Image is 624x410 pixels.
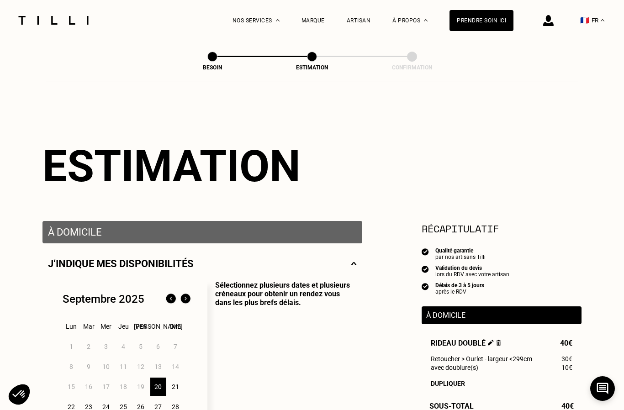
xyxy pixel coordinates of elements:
p: J‘indique mes disponibilités [48,258,194,269]
div: 21 [168,378,184,396]
img: icon list info [422,265,429,273]
div: Validation du devis [435,265,509,271]
div: Qualité garantie [435,247,486,254]
div: Besoin [167,64,258,71]
div: Septembre 2025 [63,293,144,305]
div: par nos artisans Tilli [435,254,486,260]
a: Prendre soin ici [449,10,513,31]
img: menu déroulant [601,19,604,21]
section: Récapitulatif [422,221,582,236]
a: Artisan [347,17,371,24]
span: Rideau doublé [431,339,501,347]
div: 20 [150,378,166,396]
span: 30€ [561,355,572,363]
img: icon list info [422,247,429,256]
p: À domicile [426,311,577,320]
div: Confirmation [366,64,458,71]
img: Supprimer [496,340,501,346]
div: Estimation [42,141,582,192]
img: Mois précédent [164,292,178,306]
a: Marque [301,17,325,24]
img: Menu déroulant à propos [424,19,428,21]
img: Éditer [488,340,494,346]
span: avec doublure(s) [431,364,478,371]
img: Mois suivant [178,292,193,306]
span: 10€ [561,364,572,371]
img: icône connexion [543,15,554,26]
img: Menu déroulant [276,19,280,21]
div: lors du RDV avec votre artisan [435,271,509,278]
span: 40€ [560,339,572,347]
div: après le RDV [435,289,484,295]
div: Estimation [266,64,358,71]
span: Retoucher > Ourlet - largeur <299cm [431,355,532,363]
img: icon list info [422,282,429,290]
img: svg+xml;base64,PHN2ZyBmaWxsPSJub25lIiBoZWlnaHQ9IjE0IiB2aWV3Qm94PSIwIDAgMjggMTQiIHdpZHRoPSIyOCIgeG... [351,258,357,269]
p: À domicile [48,226,357,238]
img: Logo du service de couturière Tilli [15,16,92,25]
div: Dupliquer [431,380,572,387]
span: 🇫🇷 [580,16,589,25]
div: Délais de 3 à 5 jours [435,282,484,289]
